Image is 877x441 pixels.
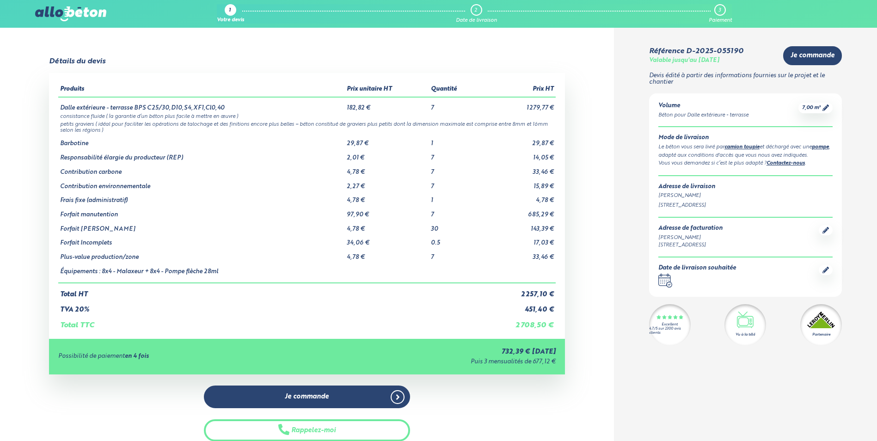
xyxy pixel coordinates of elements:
td: Contribution environnementale [58,176,345,190]
td: 34,06 € [345,233,429,247]
td: Équipements : 8x4 - Malaxeur + 8x4 - Pompe flèche 28ml [58,261,345,283]
div: Partenaire [812,332,830,337]
div: 732,39 € [DATE] [315,348,556,356]
td: 7 [429,147,481,162]
td: consistance fluide ( la garantie d’un béton plus facile à mettre en œuvre ) [58,112,555,120]
td: 4,78 € [345,247,429,261]
div: Date de livraison souhaitée [658,265,736,272]
div: [PERSON_NAME] [658,234,723,242]
td: 2,01 € [345,147,429,162]
td: 33,46 € [481,247,556,261]
strong: en 4 fois [125,353,149,359]
div: Le béton vous sera livré par et déchargé avec une , adapté aux conditions d'accès que vous nous a... [658,143,833,159]
td: 4,78 € [345,219,429,233]
th: Produits [58,82,345,97]
div: Mode de livraison [658,135,833,141]
td: TVA 20% [58,299,481,314]
a: Je commande [204,386,410,408]
div: Volume [658,103,748,110]
div: Détails du devis [49,57,105,66]
a: Contactez-nous [767,161,805,166]
div: 4.7/5 sur 2300 avis clients [649,327,691,335]
div: Référence D-2025-055190 [649,47,743,55]
a: pompe [812,145,829,150]
td: 1 [429,190,481,204]
td: 4,78 € [345,162,429,176]
div: Excellent [662,323,678,327]
td: 2 257,10 € [481,283,556,299]
td: Responsabilité élargie du producteur (REP) [58,147,345,162]
td: Contribution carbone [58,162,345,176]
th: Prix unitaire HT [345,82,429,97]
td: 33,46 € [481,162,556,176]
td: Forfait Incomplets [58,233,345,247]
img: allobéton [35,6,106,21]
p: Devis édité à partir des informations fournies sur le projet et le chantier [649,73,842,86]
a: 2 Date de livraison [456,4,497,24]
a: 3 Paiement [709,4,732,24]
td: 7 [429,176,481,190]
td: 29,87 € [481,133,556,147]
td: 1 279,77 € [481,97,556,112]
td: 4,78 € [481,190,556,204]
div: [STREET_ADDRESS] [658,241,723,249]
div: Valable jusqu'au [DATE] [649,57,719,64]
td: 2,27 € [345,176,429,190]
div: Paiement [709,18,732,24]
th: Quantité [429,82,481,97]
div: Béton pour Dalle extérieure - terrasse [658,111,748,119]
td: 7 [429,204,481,219]
span: Je commande [285,393,329,401]
a: 1 Votre devis [217,4,244,24]
td: 7 [429,97,481,112]
div: 1 [229,8,231,14]
a: camion toupie [724,145,760,150]
td: 29,87 € [345,133,429,147]
td: 7 [429,247,481,261]
div: Adresse de livraison [658,184,833,190]
span: Je commande [791,52,834,60]
td: 17,03 € [481,233,556,247]
div: Votre devis [217,18,244,24]
td: 4,78 € [345,190,429,204]
div: Possibilité de paiement [58,353,315,360]
td: 14,05 € [481,147,556,162]
td: 685,29 € [481,204,556,219]
td: Plus-value production/zone [58,247,345,261]
div: 3 [718,7,721,13]
th: Prix HT [481,82,556,97]
a: Je commande [783,46,842,65]
td: Total HT [58,283,481,299]
div: Puis 3 mensualités de 677,12 € [315,359,556,366]
td: 15,89 € [481,176,556,190]
td: Frais fixe (administratif) [58,190,345,204]
div: Date de livraison [456,18,497,24]
div: Vu à la télé [736,332,755,337]
div: [STREET_ADDRESS] [658,202,833,209]
div: [PERSON_NAME] [658,192,833,200]
div: 2 [474,7,477,13]
td: 182,82 € [345,97,429,112]
td: 7 [429,162,481,176]
td: Total TTC [58,314,481,330]
td: 143,39 € [481,219,556,233]
td: Barbotine [58,133,345,147]
td: Dalle extérieure - terrasse BPS C25/30,D10,S4,XF1,Cl0,40 [58,97,345,112]
td: Forfait manutention [58,204,345,219]
div: Adresse de facturation [658,225,723,232]
td: 2 708,50 € [481,314,556,330]
td: 0.5 [429,233,481,247]
td: 1 [429,133,481,147]
div: Vous vous demandez si c’est le plus adapté ? . [658,159,833,168]
td: 30 [429,219,481,233]
td: 97,90 € [345,204,429,219]
td: Forfait [PERSON_NAME] [58,219,345,233]
td: petits graviers ( idéal pour faciliter les opérations de talochage et des finitions encore plus b... [58,120,555,134]
td: 451,40 € [481,299,556,314]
